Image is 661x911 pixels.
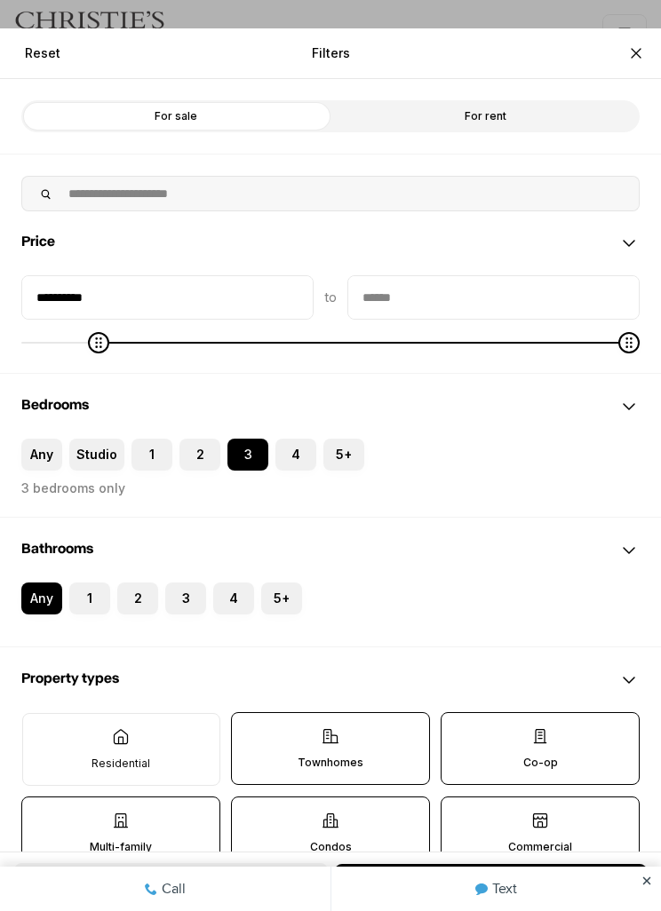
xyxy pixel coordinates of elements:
[131,439,172,471] label: 1
[21,100,330,132] label: For sale
[21,671,119,685] span: Property types
[21,398,89,412] span: Bedrooms
[21,439,62,471] label: Any
[310,840,352,854] p: Condos
[21,234,55,249] span: Price
[618,36,654,71] button: Close
[213,582,254,614] label: 4
[25,46,60,60] span: Reset
[508,840,572,854] p: Commercial
[348,276,639,319] input: priceMax
[21,542,93,556] span: Bathrooms
[330,100,640,132] label: For rent
[442,875,539,889] span: See 49 properties
[335,864,647,899] button: See 49 properties
[69,439,124,471] label: Studio
[312,46,350,60] p: Filters
[69,582,110,614] label: 1
[14,36,71,71] button: Reset
[14,863,328,900] button: Save search
[165,582,206,614] label: 3
[138,875,203,889] span: Save search
[261,582,302,614] label: 5+
[22,276,313,319] input: priceMin
[21,481,125,495] label: 3 bedrooms only
[179,439,220,471] label: 2
[117,582,158,614] label: 2
[324,290,337,305] span: to
[275,439,316,471] label: 4
[90,840,152,854] p: Multi-family
[92,757,150,771] p: Residential
[21,582,62,614] label: Any
[323,439,364,471] label: 5+
[227,439,268,471] label: 3
[618,332,640,353] span: Maximum
[88,332,109,353] span: Minimum
[523,756,558,770] p: Co-op
[298,756,363,770] p: Townhomes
